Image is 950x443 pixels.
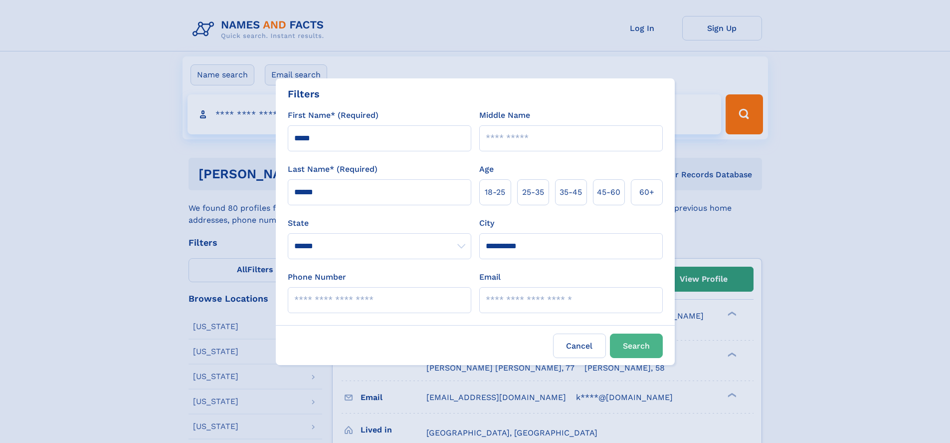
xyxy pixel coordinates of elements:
label: Last Name* (Required) [288,163,378,175]
label: City [479,217,494,229]
span: 35‑45 [560,186,582,198]
label: Phone Number [288,271,346,283]
label: First Name* (Required) [288,109,379,121]
span: 60+ [639,186,654,198]
span: 18‑25 [485,186,505,198]
div: Filters [288,86,320,101]
button: Search [610,334,663,358]
span: 45‑60 [597,186,620,198]
label: Age [479,163,494,175]
label: Email [479,271,501,283]
span: 25‑35 [522,186,544,198]
label: Cancel [553,334,606,358]
label: State [288,217,471,229]
label: Middle Name [479,109,530,121]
